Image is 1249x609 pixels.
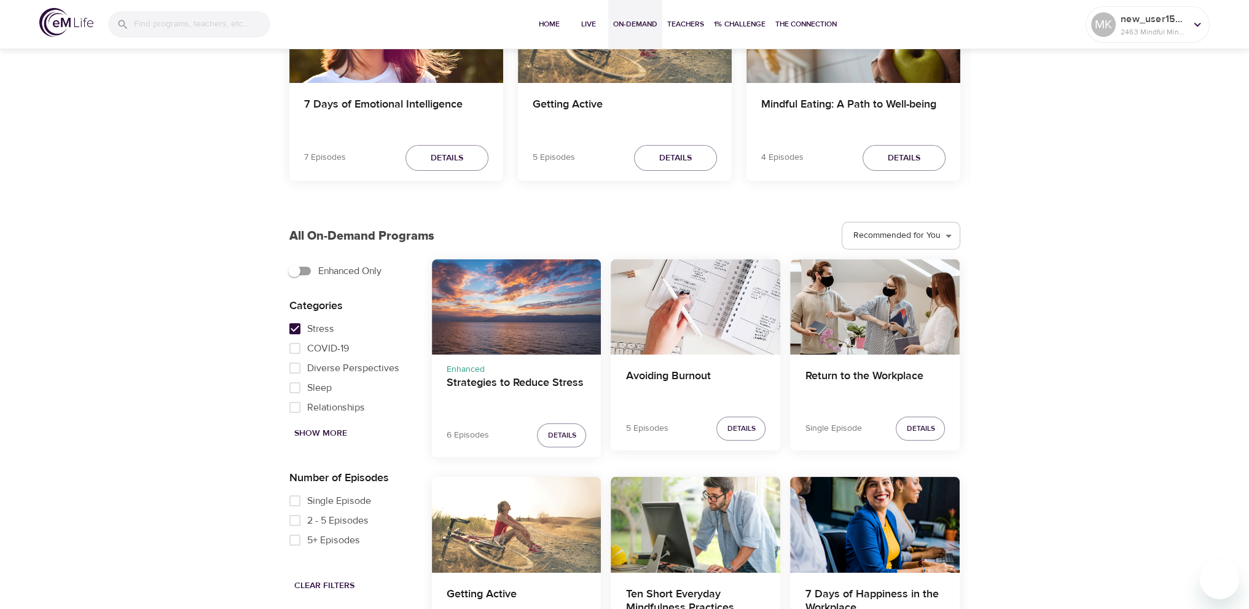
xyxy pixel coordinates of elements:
button: 7 Days of Happiness in the Workplace [790,477,960,572]
button: Ten Short Everyday Mindfulness Practices [611,477,780,572]
button: Details [405,145,488,171]
p: 7 Episodes [304,151,346,164]
span: Relationships [307,400,365,415]
span: Details [547,429,576,442]
p: Single Episode [805,422,861,435]
p: 6 Episodes [447,429,489,442]
p: 5 Episodes [533,151,575,164]
span: Teachers [667,18,704,31]
button: Details [896,417,945,441]
span: Single Episode [307,493,371,508]
button: Avoiding Burnout [611,259,780,355]
span: Diverse Perspectives [307,361,399,375]
h4: Strategies to Reduce Stress [447,376,587,406]
button: Details [863,145,946,171]
span: Details [727,422,755,435]
span: Details [431,151,463,166]
img: logo [39,8,93,37]
h4: Mindful Eating: A Path to Well-being [761,98,946,127]
iframe: Button to launch messaging window [1200,560,1239,599]
div: MK [1091,12,1116,37]
span: Home [534,18,564,31]
button: Show More [289,422,352,445]
h4: Getting Active [533,98,717,127]
button: Return to the Workplace [790,259,960,355]
h4: Avoiding Burnout [625,369,765,399]
span: Sleep [307,380,332,395]
span: Stress [307,321,334,336]
span: Live [574,18,603,31]
button: Strategies to Reduce Stress [432,259,601,355]
button: Details [716,417,765,441]
p: 2463 Mindful Minutes [1121,26,1186,37]
p: 5 Episodes [625,422,668,435]
span: 2 - 5 Episodes [307,513,369,528]
span: The Connection [775,18,837,31]
span: Clear Filters [294,578,354,594]
p: new_user1566398680 [1121,12,1186,26]
span: On-Demand [613,18,657,31]
button: Getting Active [432,477,601,572]
p: All On-Demand Programs [289,227,434,245]
span: Details [888,151,920,166]
span: Enhanced Only [318,264,382,278]
span: Details [659,151,692,166]
span: Details [906,422,934,435]
button: Details [537,423,586,447]
p: Number of Episodes [289,470,412,486]
p: 4 Episodes [761,151,804,164]
input: Find programs, teachers, etc... [134,11,270,37]
span: 5+ Episodes [307,533,360,548]
span: Show More [294,426,347,441]
span: Enhanced [447,364,485,375]
h4: 7 Days of Emotional Intelligence [304,98,488,127]
span: 1% Challenge [714,18,765,31]
p: Categories [289,297,412,314]
button: Details [634,145,717,171]
span: COVID-19 [307,341,349,356]
h4: Return to the Workplace [805,369,945,399]
button: Clear Filters [289,575,359,597]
